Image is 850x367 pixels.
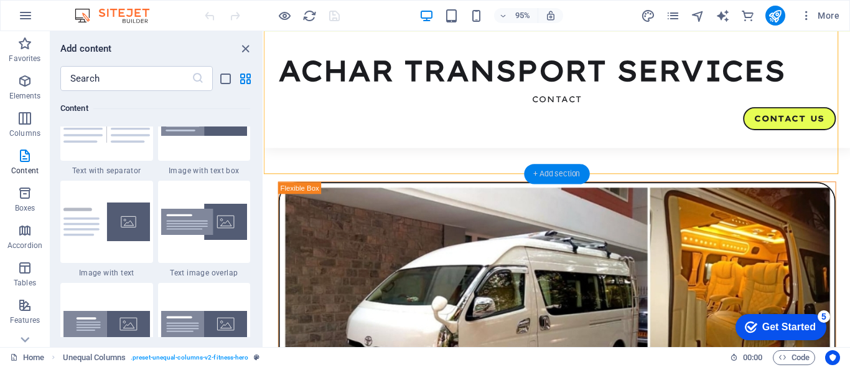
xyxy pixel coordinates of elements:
nav: breadcrumb [63,350,259,365]
p: Favorites [9,54,40,64]
span: Click to select. Double-click to edit [63,350,126,365]
i: Navigator [691,9,705,23]
button: list-view [218,71,233,86]
input: Search [60,66,192,91]
a: Click to cancel selection. Double-click to open Pages [10,350,44,365]
span: More [800,9,839,22]
button: Usercentrics [825,350,840,365]
h6: Content [60,101,250,116]
div: Get Started 5 items remaining, 0% complete [10,6,101,32]
p: Features [10,315,40,325]
img: wide-image-with-text-aligned.svg [63,311,150,337]
i: Publish [768,9,782,23]
button: 95% [494,8,538,23]
p: Accordion [7,241,42,250]
span: Text with separator [60,166,153,176]
button: More [795,6,844,26]
h6: Session time [730,350,763,365]
button: grid-view [238,71,253,86]
button: publish [765,6,785,26]
i: This element is a customizable preset [254,354,259,361]
span: . preset-unequal-columns-v2-fitness-hero [131,350,249,365]
img: wide-image-with-text.svg [161,311,248,337]
div: Image with text [60,181,153,278]
i: Design (Ctrl+Alt+Y) [641,9,655,23]
button: pages [666,8,681,23]
i: AI Writer [716,9,730,23]
span: : [752,353,754,362]
button: navigator [691,8,706,23]
img: text-with-image-v4.svg [63,203,150,241]
p: Boxes [15,203,35,213]
span: Code [778,350,810,365]
button: reload [302,8,317,23]
div: Text image overlap [158,181,251,278]
button: Click here to leave preview mode and continue editing [277,8,292,23]
div: Text with separator [60,79,153,176]
div: 5 [92,2,105,15]
div: Image with text box [158,79,251,176]
button: close panel [238,41,253,56]
h6: Add content [60,41,112,56]
img: text-image-overlap.svg [161,204,248,241]
span: Image with text box [158,166,251,176]
button: commerce [740,8,755,23]
i: Reload page [302,9,317,23]
i: Pages (Ctrl+Alt+S) [666,9,680,23]
p: Elements [9,91,41,101]
i: Commerce [740,9,755,23]
h6: 95% [513,8,533,23]
div: Get Started [37,14,90,25]
span: Image with text [60,268,153,278]
button: design [641,8,656,23]
img: Editor Logo [72,8,165,23]
p: Tables [14,278,36,288]
span: 00 00 [743,350,762,365]
div: + Add section [524,164,589,184]
p: Columns [9,128,40,138]
button: text_generator [716,8,731,23]
span: Text image overlap [158,268,251,278]
i: On resize automatically adjust zoom level to fit chosen device. [545,10,556,21]
p: Content [11,166,39,176]
button: Code [773,350,815,365]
